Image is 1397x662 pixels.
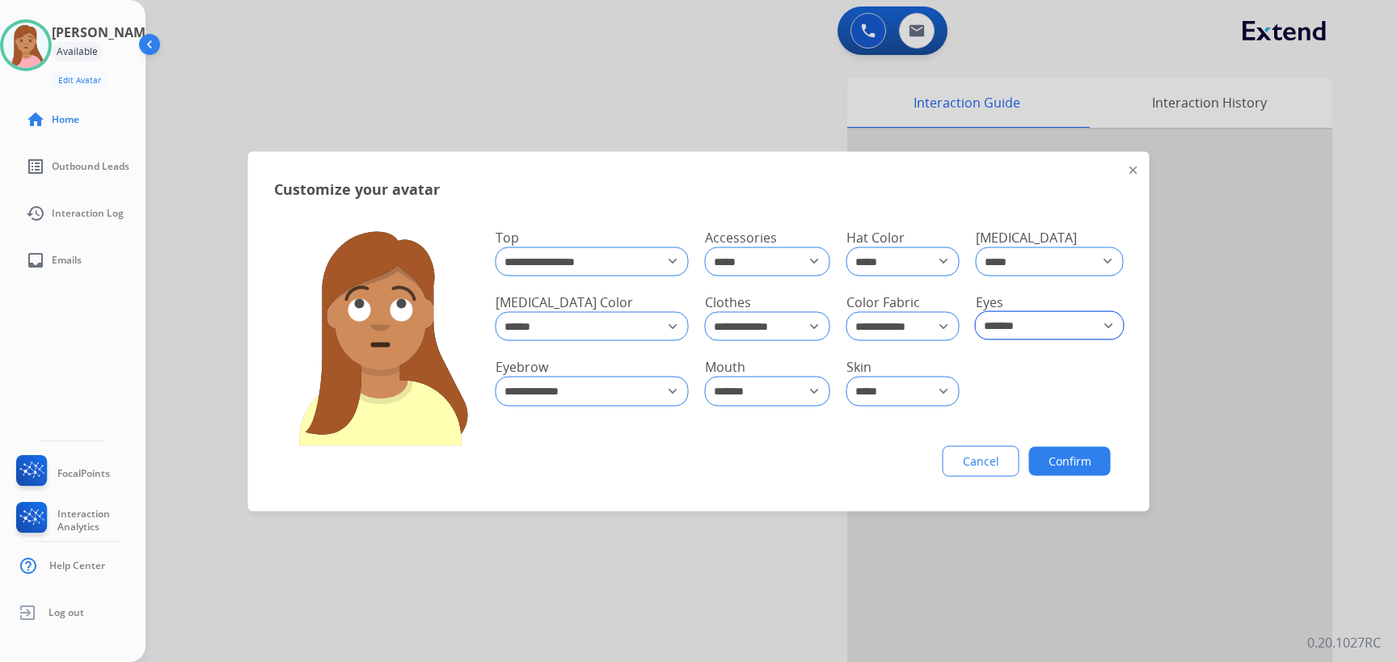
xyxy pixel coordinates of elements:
div: Available [52,42,103,61]
span: Log out [49,606,84,619]
span: Clothes [705,293,751,310]
span: Top [496,228,519,246]
span: Interaction Analytics [57,508,146,533]
button: Confirm [1029,446,1111,475]
button: Cancel [943,445,1019,476]
span: Skin [846,358,872,376]
span: Customize your avatar [274,177,440,200]
span: Eyes [976,293,1003,310]
span: Color Fabric [846,293,920,310]
a: Interaction Analytics [13,502,146,539]
span: Eyebrow [496,358,548,376]
span: Emails [52,254,82,267]
span: Help Center [49,559,105,572]
button: Edit Avatar [52,71,108,90]
a: FocalPoints [13,455,110,492]
span: Outbound Leads [52,160,129,173]
span: [MEDICAL_DATA] [976,228,1077,246]
mat-icon: list_alt [26,157,45,176]
span: Interaction Log [52,207,124,220]
mat-icon: history [26,204,45,223]
img: close-button [1129,166,1137,174]
span: Accessories [705,228,777,246]
span: FocalPoints [57,467,110,480]
mat-icon: inbox [26,251,45,270]
mat-icon: home [26,110,45,129]
span: Home [52,113,79,126]
span: Hat Color [846,228,905,246]
img: avatar [3,23,49,68]
span: Mouth [705,358,745,376]
p: 0.20.1027RC [1307,633,1381,652]
h3: [PERSON_NAME] [52,23,157,42]
span: [MEDICAL_DATA] Color [496,293,633,310]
